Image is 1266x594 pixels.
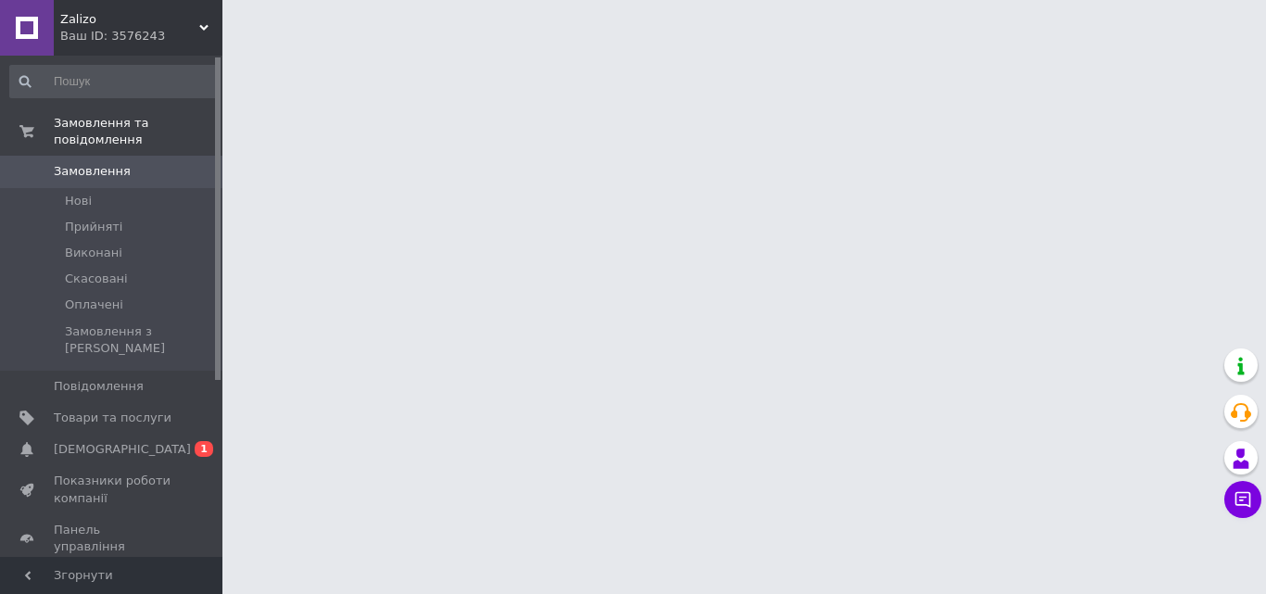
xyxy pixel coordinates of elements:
[195,441,213,457] span: 1
[54,441,191,458] span: [DEMOGRAPHIC_DATA]
[65,271,128,287] span: Скасовані
[54,163,131,180] span: Замовлення
[60,11,199,28] span: Zalizo
[54,522,171,555] span: Панель управління
[65,245,122,261] span: Виконані
[65,323,217,357] span: Замовлення з [PERSON_NAME]
[65,193,92,209] span: Нові
[1224,481,1261,518] button: Чат з покупцем
[54,115,222,148] span: Замовлення та повідомлення
[9,65,219,98] input: Пошук
[54,378,144,395] span: Повідомлення
[54,410,171,426] span: Товари та послуги
[60,28,222,44] div: Ваш ID: 3576243
[54,473,171,506] span: Показники роботи компанії
[65,297,123,313] span: Оплачені
[65,219,122,235] span: Прийняті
